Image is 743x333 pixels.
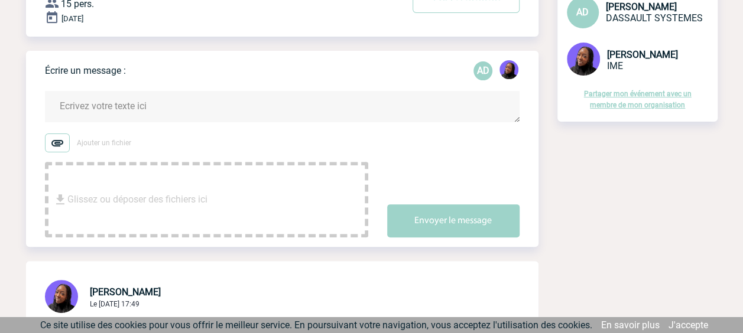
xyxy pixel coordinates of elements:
[473,61,492,80] div: Anne-Catherine DELECROIX
[606,1,677,12] span: [PERSON_NAME]
[607,60,623,71] span: IME
[67,170,207,229] span: Glissez ou déposer des fichiers ici
[61,14,83,23] span: [DATE]
[601,319,660,331] a: En savoir plus
[40,319,592,331] span: Ce site utilise des cookies pour vous offrir le meilleur service. En poursuivant votre navigation...
[45,280,78,313] img: 131349-0.png
[77,139,131,147] span: Ajouter un fichier
[53,192,67,207] img: file_download.svg
[567,43,600,76] img: 131349-0.png
[90,286,161,298] span: [PERSON_NAME]
[607,49,678,60] span: [PERSON_NAME]
[387,204,520,237] button: Envoyer le message
[584,90,692,109] a: Partager mon événement avec un membre de mon organisation
[669,319,708,331] a: J'accepte
[606,12,703,24] span: DASSAULT SYSTEMES
[576,6,589,18] span: AD
[473,61,492,80] p: AD
[45,65,126,76] p: Écrire un message :
[90,300,139,308] span: Le [DATE] 17:49
[499,60,518,81] div: Tabaski THIAM
[499,60,518,79] img: 131349-0.png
